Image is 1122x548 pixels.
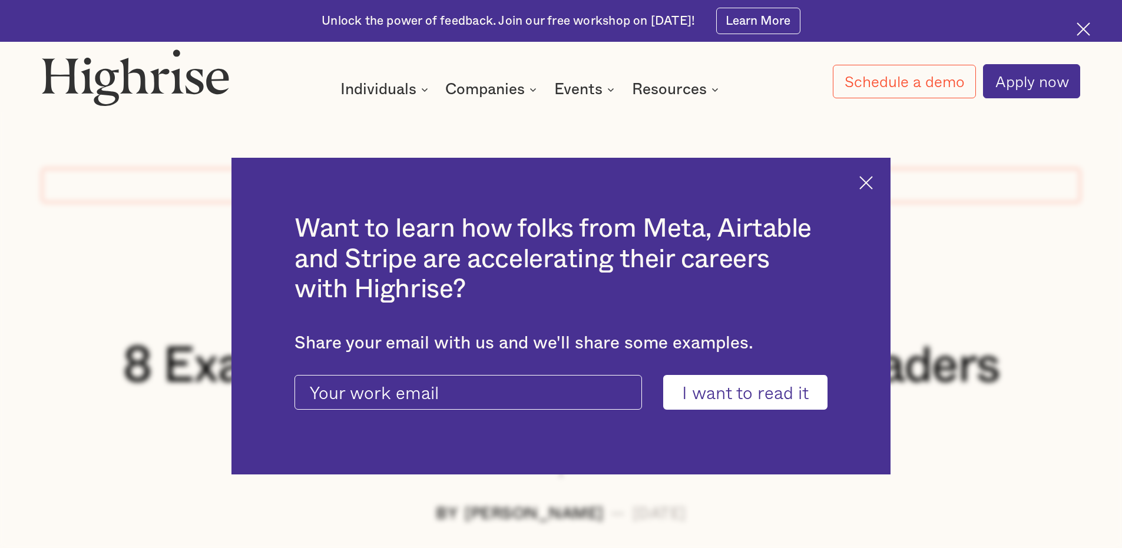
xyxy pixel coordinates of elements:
img: Cross icon [1077,22,1090,36]
div: Share your email with us and we'll share some examples. [294,333,828,354]
div: Individuals [340,82,432,97]
a: Apply now [983,64,1080,98]
div: Resources [632,82,722,97]
div: Companies [445,82,525,97]
img: Cross icon [859,176,873,190]
input: I want to read it [663,375,828,410]
form: current-ascender-blog-article-modal-form [294,375,828,410]
div: Unlock the power of feedback. Join our free workshop on [DATE]! [322,13,695,29]
div: Events [554,82,618,97]
a: Learn More [716,8,800,34]
input: Your work email [294,375,642,410]
h2: Want to learn how folks from Meta, Airtable and Stripe are accelerating their careers with Highrise? [294,214,828,305]
div: Resources [632,82,707,97]
a: Schedule a demo [833,65,977,98]
img: Highrise logo [42,49,229,105]
div: Events [554,82,603,97]
div: Individuals [340,82,416,97]
div: Companies [445,82,540,97]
